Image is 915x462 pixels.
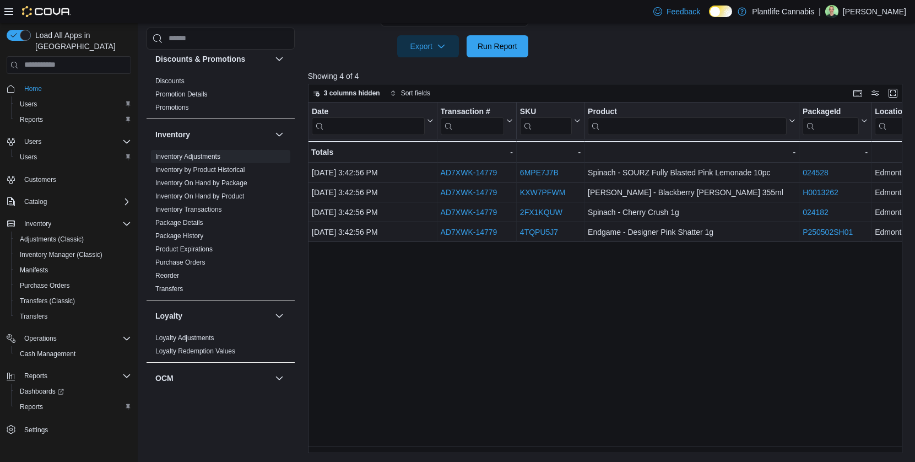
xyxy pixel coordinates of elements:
[155,334,214,342] a: Loyalty Adjustments
[155,232,203,240] span: Package History
[11,262,136,278] button: Manifests
[155,272,179,280] a: Reorder
[386,87,435,100] button: Sort fields
[11,399,136,415] button: Reports
[803,228,853,237] a: P250502SH01
[24,197,47,206] span: Catalog
[520,208,562,217] a: 2FX1KQUW
[15,294,131,308] span: Transfers (Classic)
[588,225,795,239] div: Endgame - Designer Pink Shatter 1g
[20,422,131,436] span: Settings
[15,385,68,398] a: Dashboards
[312,186,434,199] div: [DATE] 3:42:56 PM
[15,279,74,292] a: Purchase Orders
[397,35,459,57] button: Export
[588,206,795,219] div: Spinach - Cherry Crush 1g
[155,219,203,227] a: Package Details
[11,278,136,293] button: Purchase Orders
[15,264,52,277] a: Manifests
[22,6,71,17] img: Cova
[15,233,131,246] span: Adjustments (Classic)
[311,146,434,159] div: Totals
[312,225,434,239] div: [DATE] 3:42:56 PM
[312,106,425,117] div: Date
[147,394,295,411] div: OCM
[15,151,131,164] span: Users
[155,103,189,112] span: Promotions
[155,129,270,140] button: Inventory
[11,384,136,399] a: Dashboards
[752,5,814,18] p: Plantlife Cannabis
[588,186,795,199] div: [PERSON_NAME] - Blackberry [PERSON_NAME] 355ml
[440,106,503,135] div: Transaction Url
[155,373,270,384] button: OCM
[155,104,189,111] a: Promotions
[20,423,52,437] a: Settings
[667,6,700,17] span: Feedback
[709,17,710,18] span: Dark Mode
[20,332,61,345] button: Operations
[15,347,131,361] span: Cash Management
[440,208,497,217] a: AD7XWK-14779
[2,171,136,187] button: Customers
[20,250,102,259] span: Inventory Manager (Classic)
[20,369,52,383] button: Reports
[147,331,295,362] div: Loyalty
[147,74,295,119] div: Discounts & Promotions
[2,194,136,209] button: Catalog
[2,331,136,346] button: Operations
[155,310,270,321] button: Loyalty
[15,248,131,261] span: Inventory Manager (Classic)
[155,373,174,384] h3: OCM
[155,245,213,253] a: Product Expirations
[20,312,47,321] span: Transfers
[155,258,205,267] span: Purchase Orders
[709,6,732,17] input: Dark Mode
[15,151,41,164] a: Users
[155,334,214,342] span: Loyalty Adjustments
[24,219,51,228] span: Inventory
[308,87,385,100] button: 3 columns hidden
[803,188,838,197] a: H0013262
[155,192,244,201] span: Inventory On Hand by Product
[155,347,235,355] a: Loyalty Redemption Values
[440,106,512,135] button: Transaction #
[851,87,864,100] button: Keyboard shortcuts
[155,259,205,266] a: Purchase Orders
[20,402,43,411] span: Reports
[11,112,136,127] button: Reports
[155,232,203,240] a: Package History
[15,98,131,111] span: Users
[155,310,182,321] h3: Loyalty
[20,82,46,95] a: Home
[273,372,286,385] button: OCM
[155,179,247,187] a: Inventory On Hand by Package
[155,396,223,405] span: OCM Weekly Inventory
[15,400,47,413] a: Reports
[155,205,222,214] span: Inventory Transactions
[308,71,908,82] p: Showing 4 of 4
[588,106,787,117] div: Product
[24,175,56,184] span: Customers
[520,228,558,237] a: 4TQPU5J7
[440,168,497,177] a: AD7XWK-14779
[15,98,41,111] a: Users
[803,146,868,159] div: -
[20,135,131,148] span: Users
[20,332,131,345] span: Operations
[155,271,179,280] span: Reorder
[20,195,131,208] span: Catalog
[588,166,795,179] div: Spinach - SOURZ Fully Blasted Pink Lemonade 10pc
[24,334,57,343] span: Operations
[2,134,136,149] button: Users
[2,216,136,232] button: Inventory
[24,84,42,93] span: Home
[2,368,136,384] button: Reports
[15,264,131,277] span: Manifests
[155,285,183,293] a: Transfers
[20,173,61,186] a: Customers
[11,232,136,247] button: Adjustments (Classic)
[520,188,565,197] a: KXW7PFWM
